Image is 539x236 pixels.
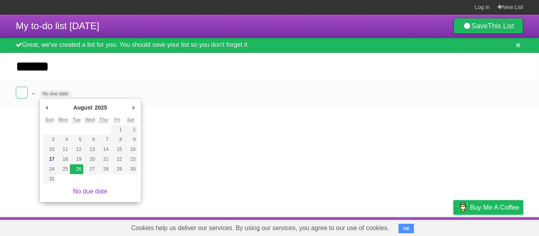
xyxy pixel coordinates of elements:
[43,145,56,154] button: 10
[73,188,107,195] a: No due date
[453,200,523,215] a: Buy me a coffee
[16,20,99,31] span: My to-do list [DATE]
[70,135,83,145] button: 5
[124,125,137,135] button: 2
[97,164,110,174] button: 28
[56,154,70,164] button: 18
[83,164,97,174] button: 27
[94,102,108,113] div: 2025
[488,22,514,30] b: This List
[99,117,108,123] abbr: Thursday
[39,90,71,97] span: No due date
[43,164,56,174] button: 24
[348,219,365,234] a: About
[110,135,124,145] button: 8
[58,117,68,123] abbr: Monday
[70,145,83,154] button: 12
[124,154,137,164] button: 23
[43,102,51,113] button: Previous Month
[45,117,54,123] abbr: Sunday
[470,201,519,214] span: Buy me a coffee
[70,164,83,174] button: 26
[457,201,468,214] img: Buy me a coffee
[473,219,523,234] a: Suggest a feature
[43,135,56,145] button: 3
[374,219,406,234] a: Developers
[124,164,137,174] button: 30
[97,154,110,164] button: 21
[56,164,70,174] button: 25
[83,154,97,164] button: 20
[110,164,124,174] button: 29
[123,220,397,236] span: Cookies help us deliver our services. By using our services, you agree to our use of cookies.
[110,154,124,164] button: 22
[85,117,95,123] abbr: Wednesday
[110,145,124,154] button: 15
[114,117,120,123] abbr: Friday
[124,145,137,154] button: 16
[16,87,28,98] label: Done
[97,145,110,154] button: 14
[130,102,138,113] button: Next Month
[97,135,110,145] button: 7
[56,145,70,154] button: 11
[72,102,94,113] div: August
[56,135,70,145] button: 4
[443,219,464,234] a: Privacy
[399,224,414,233] button: OK
[73,117,80,123] abbr: Tuesday
[43,154,56,164] button: 17
[43,174,56,184] button: 31
[453,18,523,34] a: SaveThis List
[124,135,137,145] button: 9
[127,117,135,123] abbr: Saturday
[70,154,83,164] button: 19
[83,145,97,154] button: 13
[32,88,37,98] span: -
[110,125,124,135] button: 1
[83,135,97,145] button: 6
[416,219,434,234] a: Terms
